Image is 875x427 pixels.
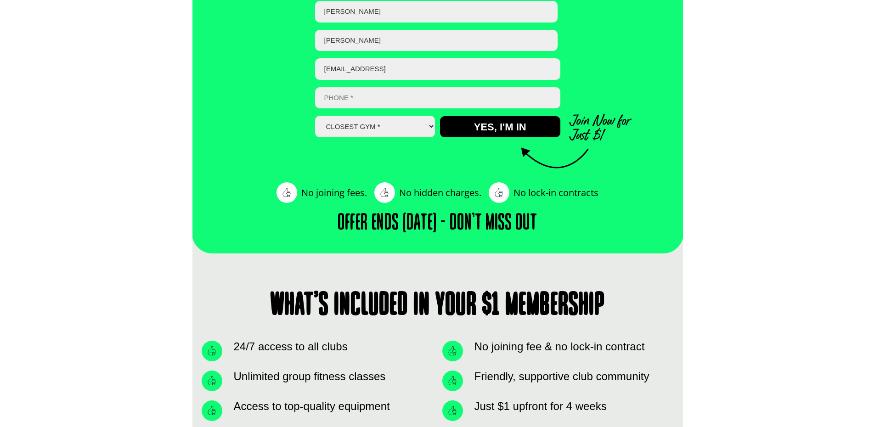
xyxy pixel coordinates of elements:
[231,338,348,355] span: 24/7 access to all clubs
[315,30,558,51] input: Last Name *
[511,186,598,200] span: No lock-in contracts
[315,58,560,80] input: Email *
[315,87,560,109] input: Phone *
[397,186,481,200] span: No hidden charges.
[231,368,386,385] span: Unlimited group fitness classes
[300,212,575,235] h2: Offer ends [DATE] - Don't Miss out
[315,1,558,22] input: First name *
[472,338,645,355] span: No joining fee & no lock-in contract
[231,398,390,415] span: Access to top-quality equipment
[440,116,560,137] input: Yes, I'm In
[472,368,649,385] span: Friendly, supportive club community
[472,398,607,415] span: Just $1 upfront for 4 weeks
[299,186,367,200] span: No joining fees.
[197,290,678,322] h1: What’s Included in Your $1 Membership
